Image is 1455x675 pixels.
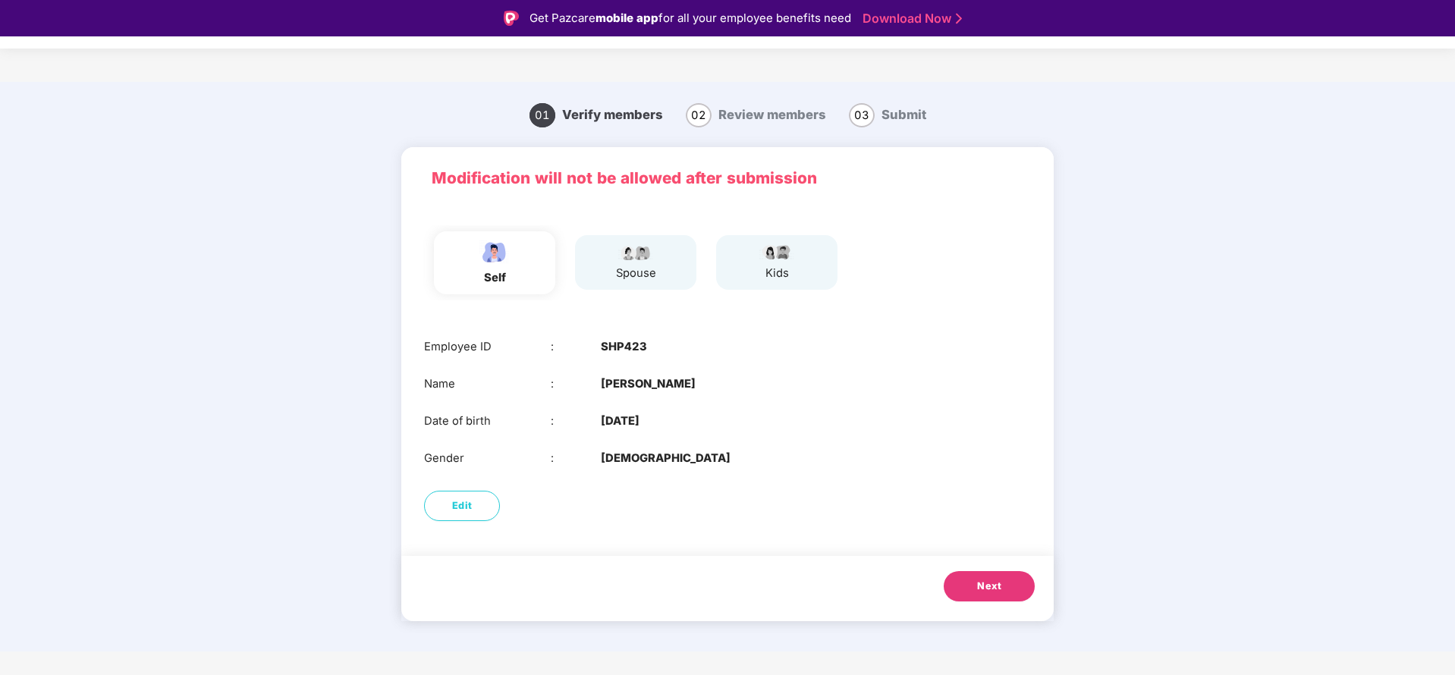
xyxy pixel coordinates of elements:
[424,375,551,393] div: Name
[758,243,796,261] img: svg+xml;base64,PHN2ZyB4bWxucz0iaHR0cDovL3d3dy53My5vcmcvMjAwMC9zdmciIHdpZHRoPSI3OS4wMzciIGhlaWdodD...
[601,450,731,467] b: [DEMOGRAPHIC_DATA]
[758,265,796,282] div: kids
[551,450,602,467] div: :
[476,269,514,287] div: self
[424,450,551,467] div: Gender
[476,239,514,265] img: svg+xml;base64,PHN2ZyBpZD0iRW1wbG95ZWVfbWFsZSIgeG1sbnM9Imh0dHA6Ly93d3cudzMub3JnLzIwMDAvc3ZnIiB3aW...
[944,571,1035,601] button: Next
[452,498,473,513] span: Edit
[863,11,957,27] a: Download Now
[849,103,875,127] span: 03
[956,11,962,27] img: Stroke
[686,103,712,127] span: 02
[551,413,602,430] div: :
[432,166,1023,191] p: Modification will not be allowed after submission
[551,375,602,393] div: :
[601,375,696,393] b: [PERSON_NAME]
[504,11,519,26] img: Logo
[424,491,500,521] button: Edit
[596,11,658,25] strong: mobile app
[551,338,602,356] div: :
[881,107,926,122] span: Submit
[530,9,851,27] div: Get Pazcare for all your employee benefits need
[562,107,663,122] span: Verify members
[977,579,1001,594] span: Next
[718,107,826,122] span: Review members
[601,413,640,430] b: [DATE]
[424,413,551,430] div: Date of birth
[424,338,551,356] div: Employee ID
[530,103,555,127] span: 01
[616,265,656,282] div: spouse
[617,243,655,261] img: svg+xml;base64,PHN2ZyB4bWxucz0iaHR0cDovL3d3dy53My5vcmcvMjAwMC9zdmciIHdpZHRoPSI5Ny44OTciIGhlaWdodD...
[601,338,647,356] b: SHP423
